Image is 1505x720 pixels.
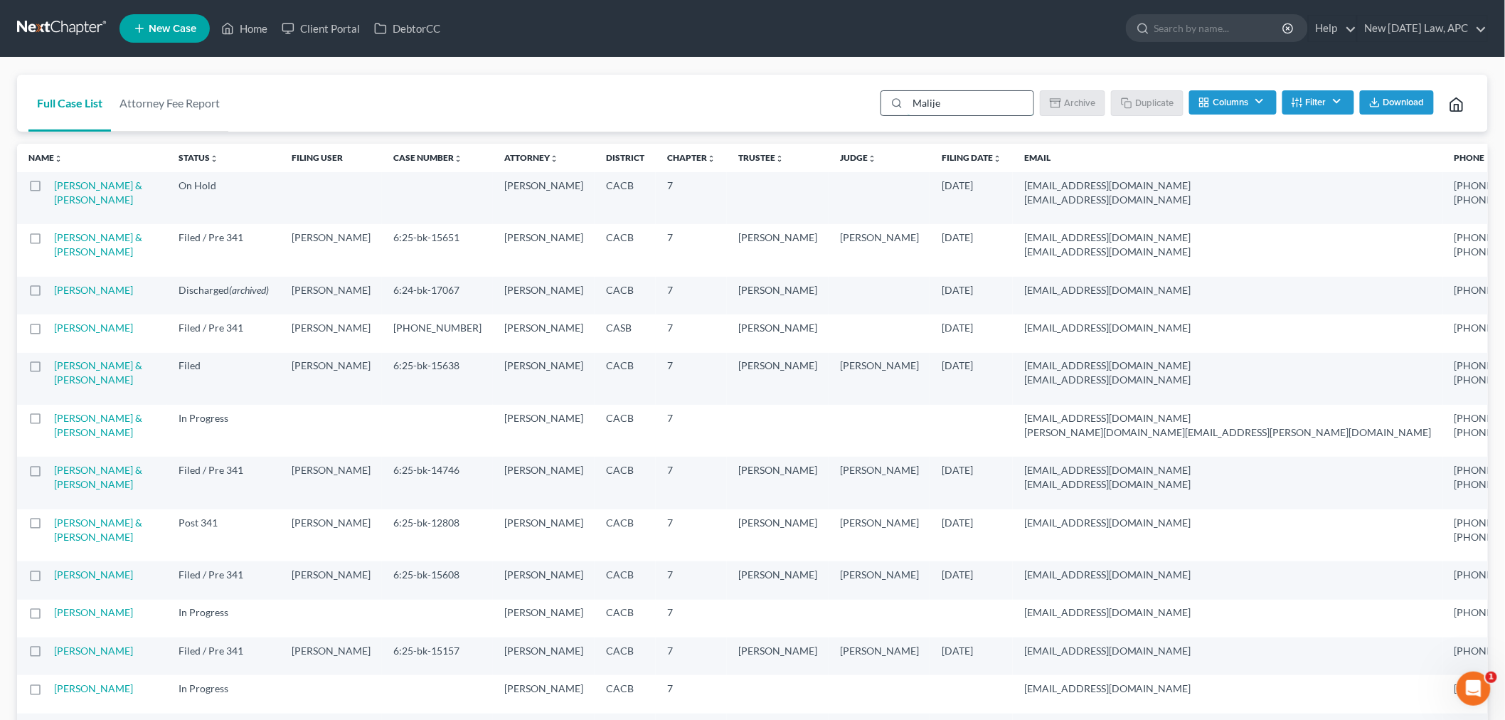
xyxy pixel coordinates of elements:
a: [PERSON_NAME] & [PERSON_NAME] [54,359,142,386]
a: [PERSON_NAME] & [PERSON_NAME] [54,412,142,438]
td: [PERSON_NAME] [493,314,595,352]
a: [PERSON_NAME] [54,322,133,334]
td: Filed [167,353,280,405]
td: [DATE] [930,277,1013,314]
td: In Progress [167,405,280,457]
a: Home [214,16,275,41]
td: 7 [656,405,727,457]
i: unfold_more [775,154,784,163]
td: CACB [595,509,656,561]
td: [DATE] [930,224,1013,276]
td: [PERSON_NAME] [280,637,382,675]
i: unfold_more [454,154,462,163]
td: [PERSON_NAME] [280,561,382,599]
a: [PERSON_NAME] [54,645,133,657]
input: Search by name... [908,91,1033,115]
span: (archived) [229,284,269,296]
td: 7 [656,457,727,509]
td: 7 [656,600,727,637]
td: CACB [595,353,656,405]
a: Chapterunfold_more [667,152,716,163]
td: [PERSON_NAME] [829,224,930,276]
pre: [EMAIL_ADDRESS][DOMAIN_NAME] [PERSON_NAME][DOMAIN_NAME][EMAIL_ADDRESS][PERSON_NAME][DOMAIN_NAME] [1024,411,1432,440]
a: [PERSON_NAME] [54,568,133,581]
td: Filed / Pre 341 [167,314,280,352]
td: 7 [656,637,727,675]
td: CACB [595,405,656,457]
pre: [EMAIL_ADDRESS][DOMAIN_NAME] [1024,682,1432,696]
a: [PERSON_NAME] & [PERSON_NAME] [54,231,142,258]
td: [PERSON_NAME] [493,675,595,713]
input: Search by name... [1154,15,1285,41]
td: [PERSON_NAME] [727,509,829,561]
pre: [EMAIL_ADDRESS][DOMAIN_NAME] [1024,605,1432,620]
td: 7 [656,509,727,561]
pre: [EMAIL_ADDRESS][DOMAIN_NAME] [1024,568,1432,582]
td: CASB [595,314,656,352]
td: [PERSON_NAME] [727,353,829,405]
td: [DATE] [930,509,1013,561]
i: unfold_more [550,154,558,163]
td: 6:25-bk-15157 [382,637,493,675]
td: CACB [595,600,656,637]
pre: [EMAIL_ADDRESS][DOMAIN_NAME] [1024,321,1432,335]
span: 1 [1486,672,1497,683]
td: In Progress [167,675,280,713]
td: 6:25-bk-15608 [382,561,493,599]
td: CACB [595,224,656,276]
td: [PERSON_NAME] [829,353,930,405]
td: [PERSON_NAME] [280,314,382,352]
td: [PERSON_NAME] [493,637,595,675]
td: Post 341 [167,509,280,561]
td: 6:25-bk-14746 [382,457,493,509]
td: [DATE] [930,172,1013,224]
td: [PERSON_NAME] [829,457,930,509]
a: [PERSON_NAME] [54,682,133,694]
a: [PERSON_NAME] & [PERSON_NAME] [54,464,142,490]
td: On Hold [167,172,280,224]
td: 7 [656,172,727,224]
a: [PERSON_NAME] & [PERSON_NAME] [54,517,142,543]
td: Filed / Pre 341 [167,561,280,599]
pre: [EMAIL_ADDRESS][DOMAIN_NAME] [EMAIL_ADDRESS][DOMAIN_NAME] [1024,359,1432,387]
a: [PERSON_NAME] [54,606,133,618]
td: [PERSON_NAME] [280,277,382,314]
i: unfold_more [868,154,876,163]
span: New Case [149,23,196,34]
td: [PERSON_NAME] [493,224,595,276]
td: [PERSON_NAME] [280,224,382,276]
pre: [EMAIL_ADDRESS][DOMAIN_NAME] [EMAIL_ADDRESS][DOMAIN_NAME] [1024,231,1432,259]
td: [PERSON_NAME] [727,277,829,314]
a: New [DATE] Law, APC [1358,16,1487,41]
pre: [EMAIL_ADDRESS][DOMAIN_NAME] [1024,516,1432,530]
td: [PERSON_NAME] [493,405,595,457]
iframe: Intercom live chat [1457,672,1491,706]
td: [PERSON_NAME] [727,457,829,509]
td: [PERSON_NAME] [280,509,382,561]
td: [PERSON_NAME] [727,314,829,352]
td: [PERSON_NAME] [829,637,930,675]
td: [PERSON_NAME] [493,353,595,405]
th: District [595,144,656,172]
td: [PERSON_NAME] [493,172,595,224]
td: [PERSON_NAME] [280,457,382,509]
td: 7 [656,224,727,276]
td: [PERSON_NAME] [829,509,930,561]
a: Attorneyunfold_more [504,152,558,163]
td: CACB [595,637,656,675]
td: Filed / Pre 341 [167,224,280,276]
td: [PERSON_NAME] [493,457,595,509]
a: Case Numberunfold_more [393,152,462,163]
th: Email [1013,144,1443,172]
td: [DATE] [930,637,1013,675]
th: Filing User [280,144,382,172]
pre: [EMAIL_ADDRESS][DOMAIN_NAME] [EMAIL_ADDRESS][DOMAIN_NAME] [1024,179,1432,207]
a: Filing Dateunfold_more [942,152,1001,163]
a: DebtorCC [367,16,447,41]
td: 7 [656,277,727,314]
td: 6:25-bk-15638 [382,353,493,405]
i: unfold_more [993,154,1001,163]
td: Filed / Pre 341 [167,637,280,675]
button: Filter [1282,90,1354,115]
td: [PERSON_NAME] [280,353,382,405]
